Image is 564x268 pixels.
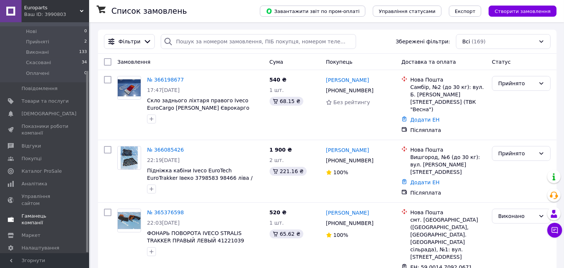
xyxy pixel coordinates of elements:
[325,85,375,96] div: [PHONE_NUMBER]
[111,7,187,16] h1: Список замовлень
[147,147,184,153] a: № 366085426
[410,179,440,185] a: Додати ЕН
[26,70,49,77] span: Оплачені
[410,153,486,176] div: Вишгород, №6 (до 30 кг): вул. [PERSON_NAME][STREET_ADDRESS]
[373,6,441,17] button: Управління статусами
[489,6,557,17] button: Створити замовлення
[410,189,486,196] div: Післяплата
[410,117,440,123] a: Додати ЕН
[147,157,180,163] span: 22:19[DATE]
[495,9,551,14] span: Створити замовлення
[147,87,180,93] span: 17:47[DATE]
[455,9,476,14] span: Експорт
[333,232,348,238] span: 100%
[270,157,284,163] span: 2 шт.
[266,8,359,14] span: Завантажити звіт по пром-оплаті
[325,155,375,166] div: [PHONE_NUMBER]
[410,76,486,83] div: Нова Пошта
[147,209,184,215] a: № 365376598
[270,209,287,215] span: 520 ₴
[410,216,486,261] div: смт. [GEOGRAPHIC_DATA] ([GEOGRAPHIC_DATA], [GEOGRAPHIC_DATA]. [GEOGRAPHIC_DATA] сільрада), №1: ву...
[147,230,251,251] a: ФОНАРЬ ПОВОРОТА IVECO STRALIS TRAKKER ПРАВЫЙ ЛЕВЫЙ 41221039 41221029 663-1402R-UE 663-1402L-UE
[147,168,252,188] a: Підніжка кабіни Iveco EuroTech EuroTrakker Івеко 3798583 98466 ліва / права
[117,59,150,65] span: Замовлення
[118,79,141,97] img: Фото товару
[121,146,138,169] img: Фото товару
[498,149,535,158] div: Прийнято
[118,38,140,45] span: Фільтри
[325,218,375,228] div: [PHONE_NUMBER]
[22,245,59,251] span: Налаштування
[22,143,41,149] span: Відгуки
[24,4,80,11] span: Europarts
[498,79,535,87] div: Прийнято
[462,38,470,45] span: Всі
[547,223,562,238] button: Чат з покупцем
[396,38,450,45] span: Збережені фільтри:
[270,59,283,65] span: Cума
[161,34,356,49] input: Пошук за номером замовлення, ПІБ покупця, номером телефону, Email, номером накладної
[22,98,69,105] span: Товари та послуги
[270,97,303,106] div: 68.15 ₴
[22,168,62,175] span: Каталог ProSale
[22,193,69,206] span: Управління сайтом
[270,77,287,83] span: 540 ₴
[24,11,89,18] div: Ваш ID: 3990803
[270,220,284,226] span: 1 шт.
[117,209,141,232] a: Фото товару
[117,146,141,170] a: Фото товару
[147,77,184,83] a: № 366198677
[472,39,486,44] span: (169)
[147,220,180,226] span: 22:03[DATE]
[22,155,42,162] span: Покупці
[270,147,292,153] span: 1 900 ₴
[270,87,284,93] span: 1 шт.
[84,39,87,45] span: 2
[326,146,369,154] a: [PERSON_NAME]
[22,213,69,226] span: Гаманець компанії
[270,167,307,176] div: 221.16 ₴
[22,232,40,239] span: Маркет
[79,49,87,56] span: 133
[333,169,348,175] span: 100%
[401,59,456,65] span: Доставка та оплата
[449,6,482,17] button: Експорт
[26,49,49,56] span: Виконані
[22,123,69,136] span: Показники роботи компанії
[117,76,141,100] a: Фото товару
[270,229,303,238] div: 65.62 ₴
[22,85,58,92] span: Повідомлення
[118,212,141,229] img: Фото товару
[22,181,47,187] span: Аналітика
[410,126,486,134] div: Післяплата
[410,83,486,113] div: Самбір, №2 (до 30 кг): вул. Б. [PERSON_NAME][STREET_ADDRESS] (ТВК "Весна")
[84,28,87,35] span: 0
[326,59,352,65] span: Покупець
[481,8,557,14] a: Створити замовлення
[82,59,87,66] span: 34
[26,39,49,45] span: Прийняті
[498,212,535,220] div: Виконано
[326,209,369,216] a: [PERSON_NAME]
[22,110,76,117] span: [DEMOGRAPHIC_DATA]
[333,99,370,105] span: Без рейтингу
[410,146,486,153] div: Нова Пошта
[379,9,436,14] span: Управління статусами
[26,59,51,66] span: Скасовані
[147,97,250,118] a: Скло заднього ліхтаря правого Iveco EuroCargo [PERSON_NAME] Єврокарго 7984015 7984797 7981048
[26,28,37,35] span: Нові
[410,209,486,216] div: Нова Пошта
[492,59,511,65] span: Статус
[326,76,369,84] a: [PERSON_NAME]
[260,6,365,17] button: Завантажити звіт по пром-оплаті
[84,70,87,77] span: 0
